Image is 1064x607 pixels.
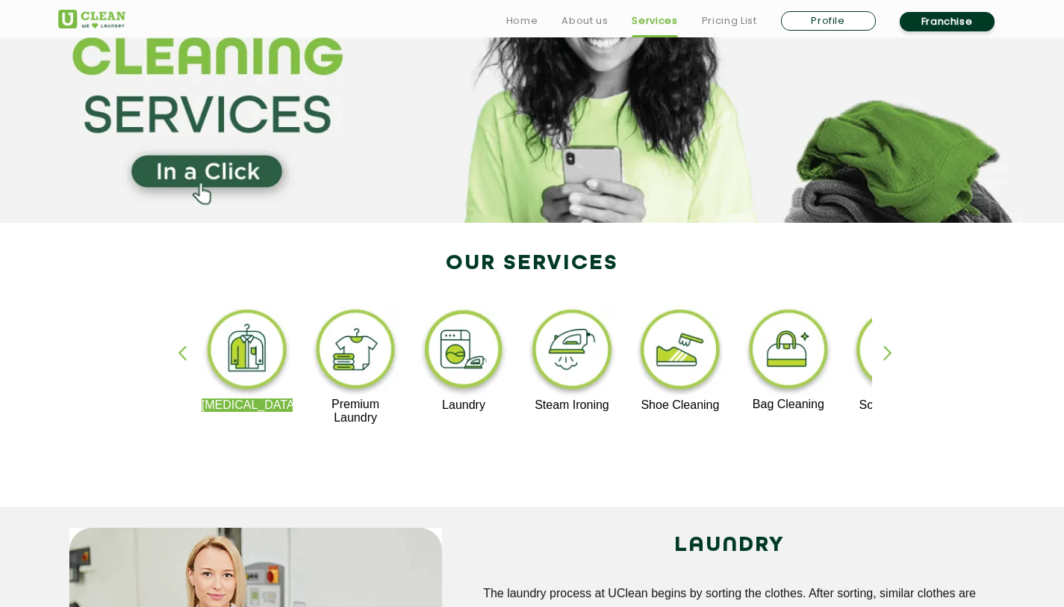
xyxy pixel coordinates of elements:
p: Sofa Cleaning [850,398,942,412]
p: Bag Cleaning [743,398,835,411]
img: dry_cleaning_11zon.webp [202,306,293,398]
p: Laundry [418,398,510,412]
img: sofa_cleaning_11zon.webp [850,306,942,398]
a: Pricing List [702,12,757,30]
a: Profile [781,11,876,31]
a: Home [506,12,538,30]
a: About us [561,12,608,30]
img: bag_cleaning_11zon.webp [743,306,835,398]
p: Shoe Cleaning [635,398,727,412]
p: Premium Laundry [310,398,402,425]
a: Services [632,12,677,30]
p: [MEDICAL_DATA] [202,398,293,412]
p: Steam Ironing [526,398,618,412]
img: laundry_cleaning_11zon.webp [418,306,510,398]
img: UClean Laundry and Dry Cleaning [58,10,125,28]
img: steam_ironing_11zon.webp [526,306,618,398]
img: shoe_cleaning_11zon.webp [635,306,727,398]
img: premium_laundry_cleaning_11zon.webp [310,306,402,398]
a: Franchise [900,12,995,31]
h2: LAUNDRY [464,528,995,564]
